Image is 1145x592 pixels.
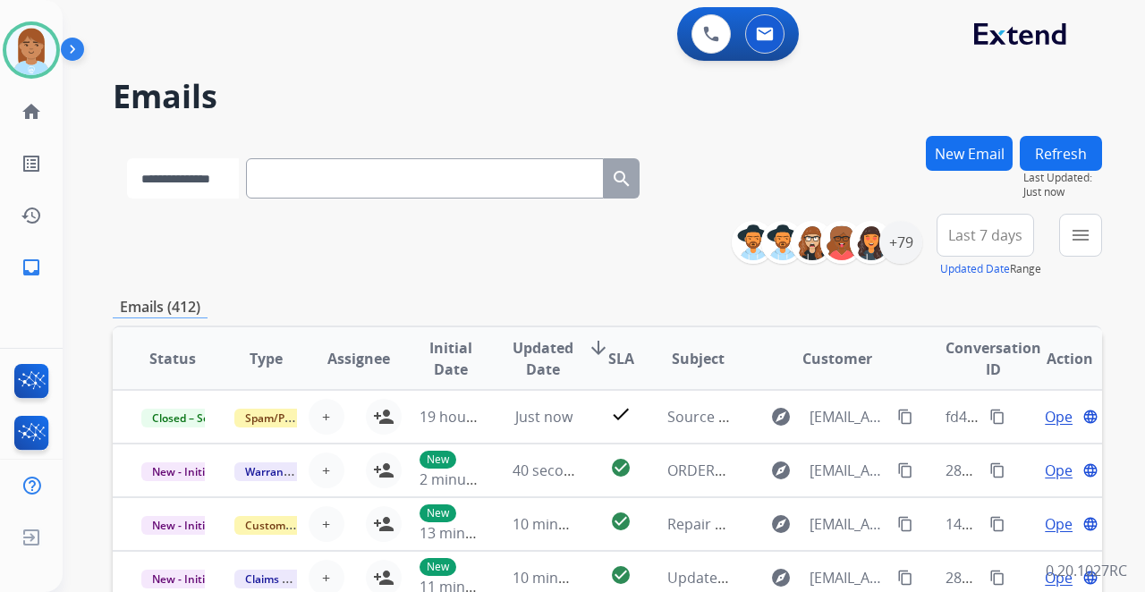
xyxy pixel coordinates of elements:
[141,516,225,535] span: New - Initial
[373,460,394,481] mat-icon: person_add
[373,567,394,588] mat-icon: person_add
[322,513,330,535] span: +
[309,506,344,542] button: +
[610,564,632,586] mat-icon: check_circle
[940,261,1041,276] span: Range
[989,409,1005,425] mat-icon: content_copy
[322,406,330,427] span: +
[989,516,1005,532] mat-icon: content_copy
[113,296,208,318] p: Emails (412)
[234,462,327,481] span: Warranty Ops
[21,205,42,226] mat-icon: history
[327,348,390,369] span: Assignee
[1082,462,1098,478] mat-icon: language
[420,407,508,427] span: 19 hours ago
[672,348,725,369] span: Subject
[1045,513,1081,535] span: Open
[420,451,456,469] p: New
[309,399,344,435] button: +
[608,348,634,369] span: SLA
[897,462,913,478] mat-icon: content_copy
[879,221,922,264] div: +79
[309,452,344,488] button: +
[250,348,283,369] span: Type
[1070,224,1091,246] mat-icon: menu
[21,101,42,123] mat-icon: home
[611,168,632,190] mat-icon: search
[513,461,617,480] span: 40 seconds ago
[1082,516,1098,532] mat-icon: language
[989,462,1005,478] mat-icon: content_copy
[770,567,792,588] mat-icon: explore
[897,570,913,586] mat-icon: content_copy
[420,337,483,380] span: Initial Date
[1023,171,1102,185] span: Last Updated:
[513,514,616,534] span: 10 minutes ago
[322,460,330,481] span: +
[513,568,616,588] span: 10 minutes ago
[141,570,225,588] span: New - Initial
[897,516,913,532] mat-icon: content_copy
[513,337,573,380] span: Updated Date
[802,348,872,369] span: Customer
[946,337,1041,380] span: Conversation ID
[610,511,632,532] mat-icon: check_circle
[667,461,1130,480] span: ORDER# 18878303, CLAIM# 026f6a06-e6ba-4908-88d6-df4ab9 81b5b7
[810,406,886,427] span: [EMAIL_ADDRESS][DOMAIN_NAME]
[926,136,1013,171] button: New Email
[1045,406,1081,427] span: Open
[21,153,42,174] mat-icon: list_alt
[141,462,225,481] span: New - Initial
[937,214,1034,257] button: Last 7 days
[940,262,1010,276] button: Updated Date
[810,460,886,481] span: [EMAIL_ADDRESS][DOMAIN_NAME]
[948,232,1022,239] span: Last 7 days
[373,406,394,427] mat-icon: person_add
[1082,409,1098,425] mat-icon: language
[6,25,56,75] img: avatar
[420,504,456,522] p: New
[420,558,456,576] p: New
[113,79,1102,114] h2: Emails
[420,523,523,543] span: 13 minutes ago
[234,516,351,535] span: Customer Support
[1045,460,1081,481] span: Open
[1023,185,1102,199] span: Just now
[141,409,241,427] span: Closed – Solved
[1009,327,1102,390] th: Action
[897,409,913,425] mat-icon: content_copy
[373,513,394,535] mat-icon: person_add
[810,567,886,588] span: [EMAIL_ADDRESS][DOMAIN_NAME]
[770,513,792,535] mat-icon: explore
[234,409,334,427] span: Spam/Phishing
[515,407,572,427] span: Just now
[420,469,515,489] span: 2 minutes ago
[610,457,632,478] mat-icon: check_circle
[234,570,357,588] span: Claims Adjudication
[588,337,609,359] mat-icon: arrow_downward
[149,348,196,369] span: Status
[322,567,330,588] span: +
[989,570,1005,586] mat-icon: content_copy
[610,403,632,425] mat-icon: check
[21,257,42,278] mat-icon: inbox
[770,460,792,481] mat-icon: explore
[1046,560,1127,581] p: 0.20.1027RC
[1020,136,1102,171] button: Refresh
[770,406,792,427] mat-icon: explore
[810,513,886,535] span: [EMAIL_ADDRESS][DOMAIN_NAME]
